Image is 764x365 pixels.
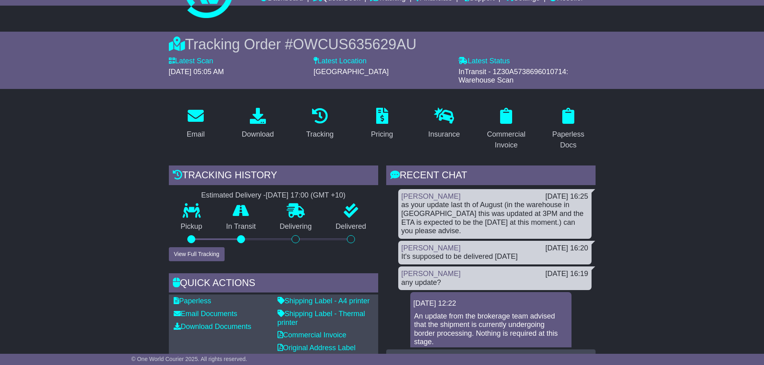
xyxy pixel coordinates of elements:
[278,310,365,327] a: Shipping Label - Thermal printer
[401,270,461,278] a: [PERSON_NAME]
[278,297,370,305] a: Shipping Label - A4 printer
[169,273,378,295] div: Quick Actions
[169,36,596,53] div: Tracking Order #
[324,222,378,231] p: Delivered
[169,68,224,76] span: [DATE] 05:05 AM
[186,129,205,140] div: Email
[371,129,393,140] div: Pricing
[428,129,460,140] div: Insurance
[314,57,367,66] label: Latest Location
[401,278,588,287] div: any update?
[413,299,568,308] div: [DATE] 12:22
[169,165,378,187] div: Tracking history
[169,222,215,231] p: Pickup
[366,105,398,143] a: Pricing
[484,129,528,151] div: Commercial Invoice
[414,312,567,347] p: An update from the brokerage team advised that the shipment is currently undergoing border proces...
[237,105,279,143] a: Download
[545,270,588,278] div: [DATE] 16:19
[545,192,588,201] div: [DATE] 16:25
[169,57,213,66] label: Latest Scan
[169,247,225,261] button: View Full Tracking
[401,192,461,200] a: [PERSON_NAME]
[132,356,247,362] span: © One World Courier 2025. All rights reserved.
[169,191,378,200] div: Estimated Delivery -
[386,165,596,187] div: RECENT CHAT
[401,201,588,235] div: as your update last th of August (in the warehouse in [GEOGRAPHIC_DATA] this was updated at 3PM a...
[268,222,324,231] p: Delivering
[301,105,338,143] a: Tracking
[547,129,590,151] div: Paperless Docs
[278,331,347,339] a: Commercial Invoice
[214,222,268,231] p: In Transit
[278,344,356,352] a: Original Address Label
[401,252,588,261] div: It's supposed to be delivered [DATE]
[174,297,211,305] a: Paperless
[242,129,274,140] div: Download
[266,191,346,200] div: [DATE] 17:00 (GMT +10)
[293,36,416,52] span: OWCUS635629AU
[314,68,389,76] span: [GEOGRAPHIC_DATA]
[174,323,251,331] a: Download Documents
[423,105,465,143] a: Insurance
[306,129,333,140] div: Tracking
[181,105,210,143] a: Email
[458,68,568,85] span: InTransit - 1Z30A5738696010714: Warehouse Scan
[458,57,510,66] label: Latest Status
[541,105,596,153] a: Paperless Docs
[545,244,588,253] div: [DATE] 16:20
[174,310,237,318] a: Email Documents
[401,244,461,252] a: [PERSON_NAME]
[479,105,533,153] a: Commercial Invoice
